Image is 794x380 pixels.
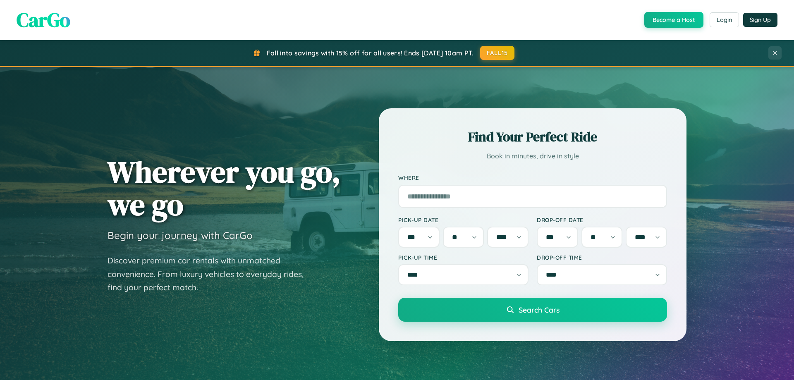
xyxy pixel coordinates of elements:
button: Search Cars [398,298,667,322]
button: Become a Host [644,12,703,28]
button: FALL15 [480,46,515,60]
label: Pick-up Time [398,254,529,261]
h2: Find Your Perfect Ride [398,128,667,146]
button: Login [710,12,739,27]
h1: Wherever you go, we go [108,155,341,221]
span: Search Cars [519,305,560,314]
h3: Begin your journey with CarGo [108,229,253,241]
label: Drop-off Date [537,216,667,223]
label: Drop-off Time [537,254,667,261]
span: Fall into savings with 15% off for all users! Ends [DATE] 10am PT. [267,49,474,57]
label: Where [398,174,667,182]
label: Pick-up Date [398,216,529,223]
button: Sign Up [743,13,777,27]
p: Discover premium car rentals with unmatched convenience. From luxury vehicles to everyday rides, ... [108,254,314,294]
p: Book in minutes, drive in style [398,150,667,162]
span: CarGo [17,6,70,33]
